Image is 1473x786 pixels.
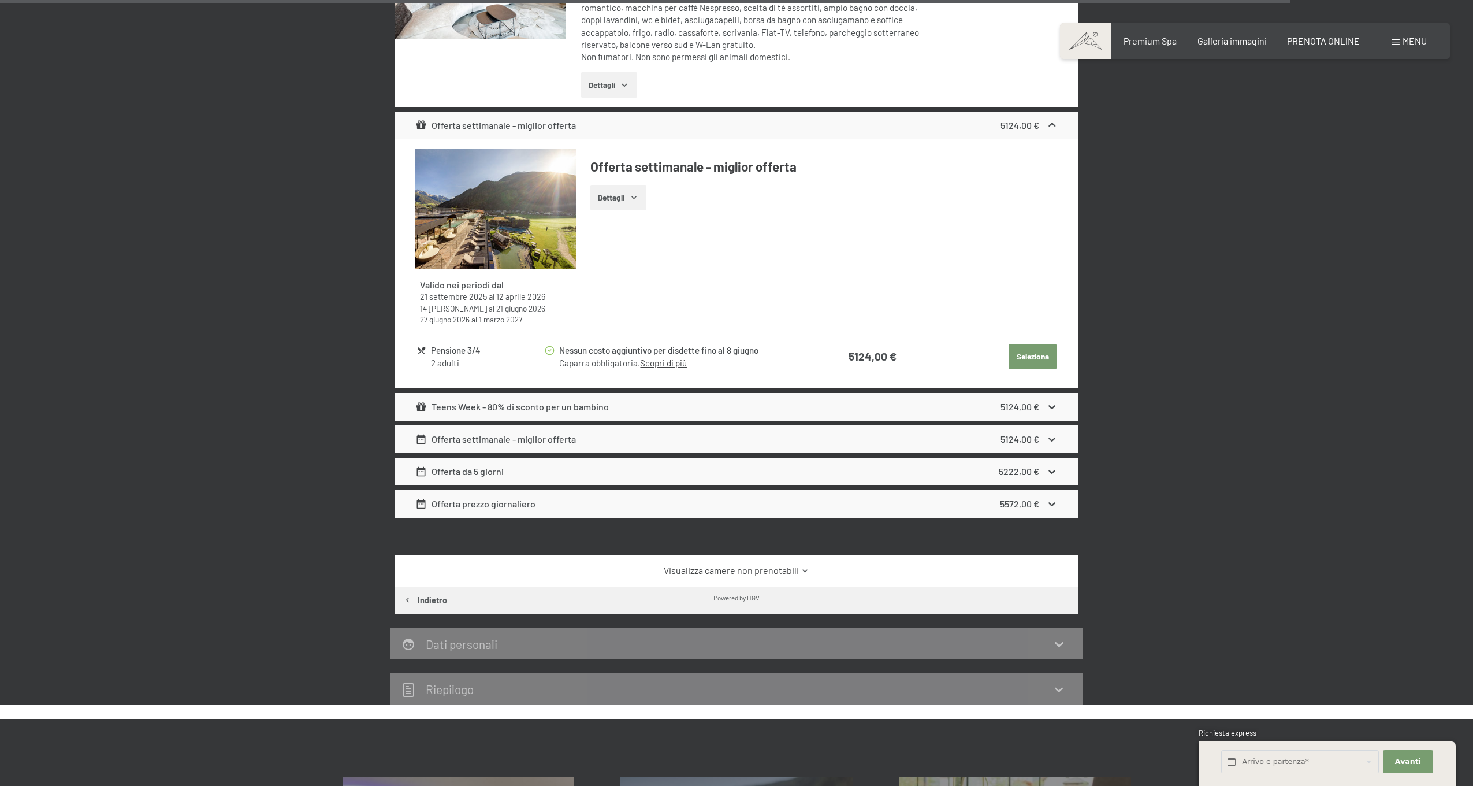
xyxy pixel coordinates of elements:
[415,149,576,269] img: mss_renderimg.php
[496,292,545,302] time: 12/04/2026
[415,118,576,132] div: Offerta settimanale - miglior offerta
[496,303,545,313] time: 21/06/2026
[559,344,799,357] div: Nessun costo aggiuntivo per disdette fino al 8 giugno
[415,497,536,511] div: Offerta prezzo giornaliero
[479,314,522,324] time: 01/03/2027
[395,587,455,614] button: Indietro
[1199,728,1256,737] span: Richiesta express
[420,314,470,324] time: 27/06/2026
[1197,35,1267,46] a: Galleria immagini
[1009,344,1057,369] button: Seleziona
[395,425,1078,453] div: Offerta settimanale - miglior offerta5124,00 €
[1403,35,1427,46] span: Menu
[415,400,609,414] div: Teens Week - 80% di sconto per un bambino
[395,393,1078,421] div: Teens Week - 80% di sconto per un bambino5124,00 €
[713,593,760,602] div: Powered by HGV
[420,314,571,325] div: al
[426,682,474,696] h2: Riepilogo
[415,432,576,446] div: Offerta settimanale - miglior offerta
[431,357,544,369] div: 2 adulti
[999,466,1039,477] strong: 5222,00 €
[581,72,637,98] button: Dettagli
[415,465,504,479] div: Offerta da 5 giorni
[1395,757,1421,767] span: Avanti
[415,564,1058,577] a: Visualizza camere non prenotabili
[420,291,571,303] div: al
[590,158,1058,176] h4: Offerta settimanale - miglior offerta
[559,357,799,369] div: Caparra obbligatoria.
[395,112,1078,139] div: Offerta settimanale - miglior offerta5124,00 €
[1000,433,1039,444] strong: 5124,00 €
[590,185,646,210] button: Dettagli
[849,350,897,363] strong: 5124,00 €
[420,303,571,314] div: al
[1287,35,1360,46] a: PRENOTA ONLINE
[1124,35,1177,46] a: Premium Spa
[395,458,1078,485] div: Offerta da 5 giorni5222,00 €
[1000,498,1039,509] strong: 5572,00 €
[1000,120,1039,131] strong: 5124,00 €
[420,303,487,313] time: 14/05/2026
[426,637,497,651] h2: Dati personali
[1000,401,1039,412] strong: 5124,00 €
[431,344,544,357] div: Pensione 3/4
[420,279,504,290] strong: Valido nei periodi dal
[420,292,487,302] time: 21/09/2025
[1383,750,1433,774] button: Avanti
[395,490,1078,518] div: Offerta prezzo giornaliero5572,00 €
[640,358,687,368] a: Scopri di più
